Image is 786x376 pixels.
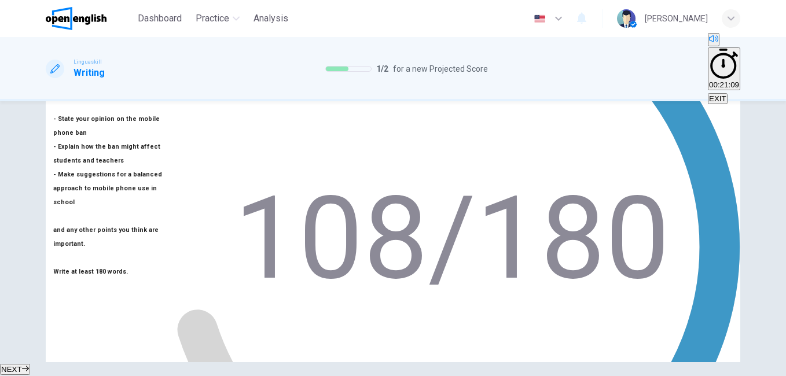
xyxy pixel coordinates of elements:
span: Practice [196,12,229,25]
img: OpenEnglish logo [46,7,106,30]
span: for a new Projected Score [393,62,488,76]
button: Dashboard [133,8,186,29]
button: Analysis [249,8,293,29]
button: Practice [191,8,244,29]
img: Profile picture [617,9,636,28]
span: EXIT [709,94,726,103]
span: NEXT [1,365,22,374]
span: 1 / 2 [376,62,388,76]
span: Analysis [254,12,288,25]
img: en [532,14,547,23]
h1: Writing [74,66,105,80]
div: [PERSON_NAME] [645,12,708,25]
text: 108/180 [234,171,671,306]
span: 00:21:09 [709,80,739,89]
button: 00:21:09 [708,47,740,90]
span: Dashboard [138,12,182,25]
div: Hide [708,47,740,91]
a: OpenEnglish logo [46,7,133,30]
button: EXIT [708,93,728,104]
span: Linguaskill [74,58,102,66]
h6: Write an article for the school newsletter. In your letter, you should: - State your opinion on t... [53,43,164,279]
div: Mute [708,33,740,47]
